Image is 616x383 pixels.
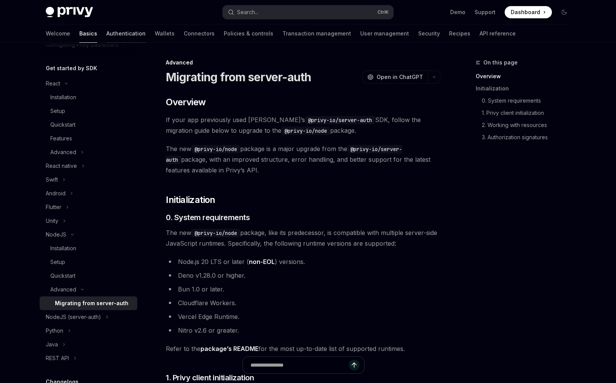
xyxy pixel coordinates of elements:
[511,8,540,16] span: Dashboard
[50,285,76,294] div: Advanced
[166,343,441,354] span: Refer to the for the most up-to-date list of supported runtimes.
[377,73,423,81] span: Open in ChatGPT
[166,298,441,308] li: Cloudflare Workers.
[46,230,66,239] div: NodeJS
[505,6,552,18] a: Dashboard
[476,82,576,95] a: Initialization
[166,143,441,175] span: The new package is a major upgrade from the package, with an improved structure, error handling, ...
[166,194,215,206] span: Initialization
[166,227,441,249] span: The new package, like its predecessor, is compatible with multiple server-side JavaScript runtime...
[483,58,518,67] span: On this page
[40,104,137,118] a: Setup
[46,175,58,184] div: Swift
[55,299,128,308] div: Migrating from server-auth
[46,216,58,225] div: Unity
[40,132,137,145] a: Features
[305,116,375,124] code: @privy-io/server-auth
[363,71,428,84] button: Open in ChatGPT
[50,257,65,267] div: Setup
[223,5,393,19] button: Search...CtrlK
[191,145,240,153] code: @privy-io/node
[46,312,101,322] div: NodeJS (server-auth)
[449,24,470,43] a: Recipes
[46,24,70,43] a: Welcome
[184,24,215,43] a: Connectors
[46,64,97,73] h5: Get started by SDK
[46,340,58,349] div: Java
[450,8,465,16] a: Demo
[482,119,576,131] a: 2. Working with resources
[377,9,389,15] span: Ctrl K
[166,256,441,267] li: Node.js 20 LTS or later ( ) versions.
[50,106,65,116] div: Setup
[166,325,441,336] li: Nitro v2.6 or greater.
[40,296,137,310] a: Migrating from server-auth
[224,24,273,43] a: Policies & controls
[50,120,75,129] div: Quickstart
[166,96,205,108] span: Overview
[46,189,66,198] div: Android
[282,24,351,43] a: Transaction management
[166,284,441,294] li: Bun 1.0 or later.
[166,270,441,281] li: Deno v1.28.0 or higher.
[46,79,60,88] div: React
[155,24,175,43] a: Wallets
[166,59,441,66] div: Advanced
[46,326,63,335] div: Python
[480,24,516,43] a: API reference
[50,244,76,253] div: Installation
[558,6,570,18] button: Toggle dark mode
[475,8,496,16] a: Support
[281,127,330,135] code: @privy-io/node
[46,354,69,363] div: REST API
[349,360,359,370] button: Send message
[50,271,75,280] div: Quickstart
[50,148,76,157] div: Advanced
[50,134,72,143] div: Features
[166,311,441,322] li: Vercel Edge Runtime.
[46,203,61,212] div: Flutter
[40,118,137,132] a: Quickstart
[46,7,93,18] img: dark logo
[79,24,97,43] a: Basics
[166,114,441,136] span: If your app previously used [PERSON_NAME]’s SDK, follow the migration guide below to upgrade to t...
[191,229,240,237] code: @privy-io/node
[360,24,409,43] a: User management
[249,258,275,266] a: non-EOL
[482,131,576,143] a: 3. Authorization signatures
[40,269,137,283] a: Quickstart
[40,241,137,255] a: Installation
[476,70,576,82] a: Overview
[166,70,311,84] h1: Migrating from server-auth
[482,107,576,119] a: 1. Privy client initialization
[166,212,250,223] span: 0. System requirements
[40,90,137,104] a: Installation
[40,255,137,269] a: Setup
[201,345,258,353] a: package’s README
[46,161,77,171] div: React native
[482,95,576,107] a: 0. System requirements
[50,93,76,102] div: Installation
[418,24,440,43] a: Security
[237,8,258,17] div: Search...
[106,24,146,43] a: Authentication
